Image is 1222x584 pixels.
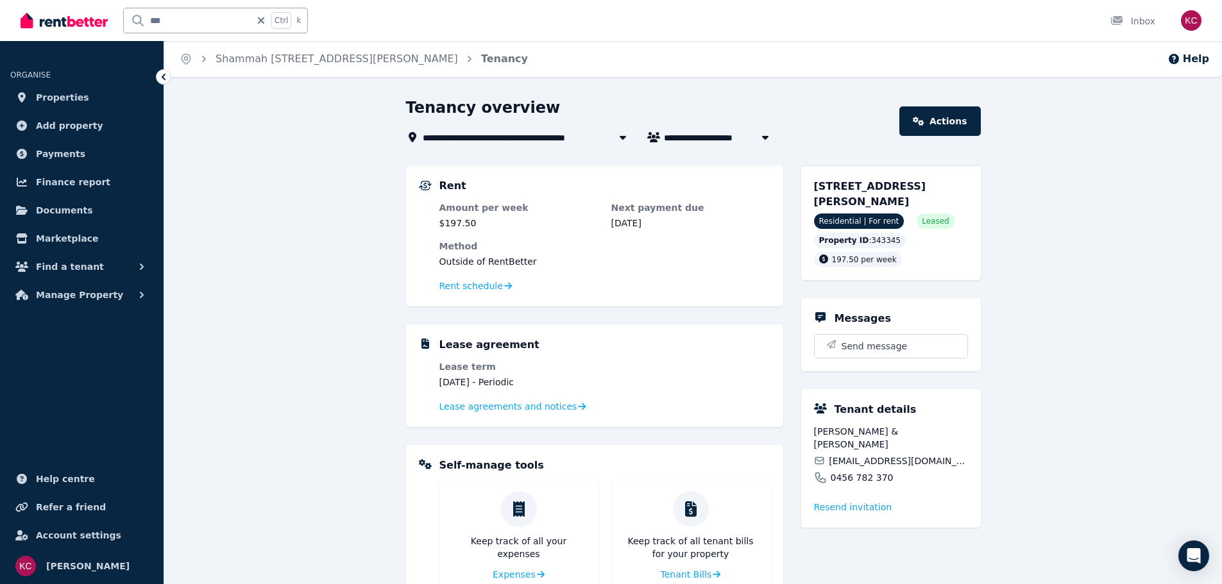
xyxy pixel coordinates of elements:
a: Lease agreements and notices [439,400,586,413]
span: Finance report [36,174,110,190]
span: ORGANISE [10,71,51,79]
a: Shammah [STREET_ADDRESS][PERSON_NAME] [216,53,458,65]
dt: Method [439,240,770,253]
h1: Tenancy overview [406,97,561,118]
span: 197.50 per week [832,255,897,264]
img: Krystal Carew [1181,10,1201,31]
p: Keep track of all tenant bills for your property [622,535,760,560]
span: Find a tenant [36,259,104,274]
span: Documents [36,203,93,218]
span: Manage Property [36,287,123,303]
a: Add property [10,113,153,138]
dt: Next payment due [611,201,770,214]
a: Properties [10,85,153,110]
div: Open Intercom Messenger [1178,540,1209,571]
span: Marketplace [36,231,98,246]
img: Krystal Carew [15,556,36,576]
span: Tenant Bills [661,568,712,581]
span: Refer a friend [36,499,106,515]
a: Help centre [10,466,153,492]
a: Actions [899,106,980,136]
span: 0456 782 370 [831,471,894,484]
button: Help [1167,51,1209,67]
a: Finance report [10,169,153,195]
span: Properties [36,90,89,105]
div: Inbox [1110,15,1155,28]
span: Expenses [493,568,536,581]
nav: Breadcrumb [164,41,543,77]
dt: Lease term [439,360,598,373]
span: Lease agreements and notices [439,400,577,413]
h5: Rent [439,178,466,194]
dd: $197.50 [439,217,598,229]
p: Keep track of all your expenses [450,535,588,560]
span: Property ID [819,235,869,246]
button: Resend invitation [814,501,892,513]
a: Tenant Bills [661,568,721,581]
span: Add property [36,118,103,133]
a: Rent schedule [439,279,513,292]
dt: Amount per week [439,201,598,214]
h5: Tenant details [835,402,917,417]
span: Rent schedule [439,279,503,292]
span: [STREET_ADDRESS][PERSON_NAME] [814,180,926,208]
img: Rental Payments [419,181,432,190]
span: Help centre [36,471,95,487]
a: Documents [10,197,153,223]
span: Leased [922,216,949,226]
h5: Self-manage tools [439,458,544,473]
a: Marketplace [10,226,153,251]
a: Payments [10,141,153,167]
span: [PERSON_NAME] [46,558,130,574]
span: Account settings [36,528,121,543]
span: Residential | For rent [814,213,904,229]
a: Tenancy [481,53,528,65]
span: [EMAIL_ADDRESS][DOMAIN_NAME] [829,455,967,467]
a: Refer a friend [10,494,153,520]
span: Payments [36,146,85,162]
button: Manage Property [10,282,153,308]
a: Expenses [493,568,545,581]
span: k [296,15,301,26]
button: Find a tenant [10,254,153,279]
a: Account settings [10,522,153,548]
span: [PERSON_NAME] & [PERSON_NAME] [814,425,968,451]
dd: [DATE] [611,217,770,229]
button: Send message [815,335,967,358]
dd: Outside of RentBetter [439,255,770,268]
span: Ctrl [271,12,291,29]
h5: Lease agreement [439,337,539,353]
h5: Messages [835,311,891,326]
dd: [DATE] - Periodic [439,376,598,388]
div: : 343345 [814,233,906,248]
img: RentBetter [21,11,108,30]
span: Send message [842,340,908,353]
